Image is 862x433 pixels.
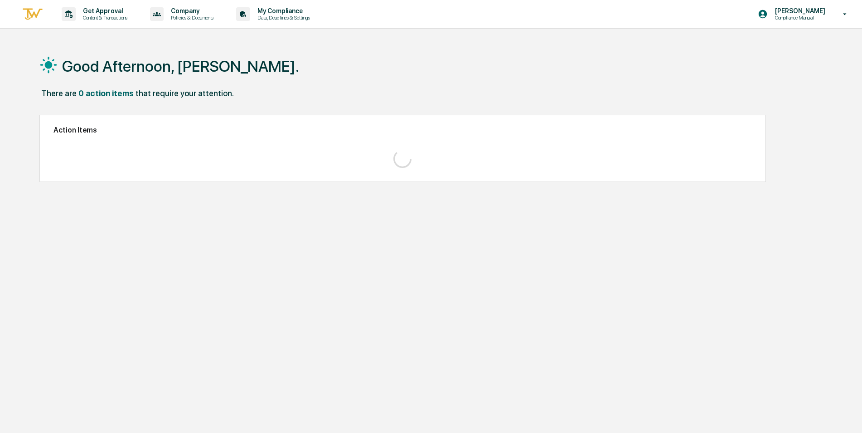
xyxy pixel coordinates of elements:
[164,7,218,15] p: Company
[768,15,830,21] p: Compliance Manual
[62,57,299,75] h1: Good Afternoon, [PERSON_NAME].
[53,126,752,134] h2: Action Items
[76,15,132,21] p: Content & Transactions
[250,7,315,15] p: My Compliance
[768,7,830,15] p: [PERSON_NAME]
[41,89,77,98] div: There are
[78,89,134,98] div: 0 action items
[22,7,44,22] img: logo
[164,15,218,21] p: Policies & Documents
[76,7,132,15] p: Get Approval
[136,89,234,98] div: that require your attention.
[250,15,315,21] p: Data, Deadlines & Settings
